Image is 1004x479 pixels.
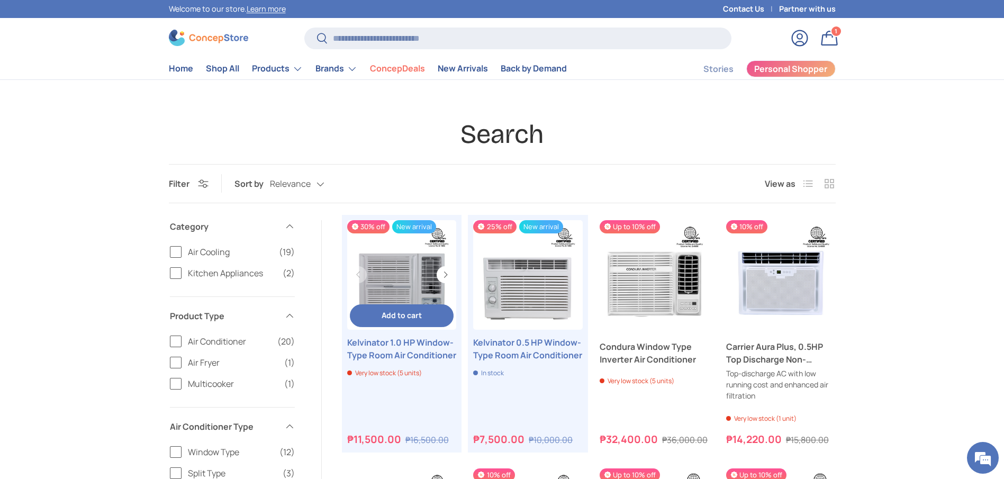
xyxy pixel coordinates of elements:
[350,304,454,327] button: Add to cart
[746,60,836,77] a: Personal Shopper
[765,177,795,190] span: View as
[438,58,488,79] a: New Arrivals
[600,220,660,233] span: Up to 10% off
[169,118,836,151] h1: Search
[347,336,457,361] a: Kelvinator 1.0 HP Window-Type Room Air Conditioner
[723,3,779,15] a: Contact Us
[779,3,836,15] a: Partner with us
[169,58,567,79] nav: Primary
[188,246,273,258] span: Air Cooling
[170,310,278,322] span: Product Type
[170,220,278,233] span: Category
[347,220,390,233] span: 30% off
[170,297,295,335] summary: Product Type
[284,377,295,390] span: (1)
[392,220,436,233] span: New arrival
[247,4,286,14] a: Learn more
[473,220,516,233] span: 25% off
[501,58,567,79] a: Back by Demand
[284,356,295,369] span: (1)
[283,267,295,279] span: (2)
[279,446,295,458] span: (12)
[188,335,271,348] span: Air Conditioner
[169,58,193,79] a: Home
[279,246,295,258] span: (19)
[473,336,583,361] a: Kelvinator 0.5 HP Window-Type Room Air Conditioner
[600,220,709,330] a: Condura Window Type Inverter Air Conditioner
[726,220,836,330] a: Carrier Aura Plus, 0.5HP Top Discharge Non-Inverter
[519,220,563,233] span: New arrival
[246,58,309,79] summary: Products
[678,58,836,79] nav: Secondary
[347,220,457,330] a: Kelvinator 1.0 HP Window-Type Room Air Conditioner
[270,175,346,193] button: Relevance
[370,58,425,79] a: ConcepDeals
[726,220,767,233] span: 10% off
[600,340,709,366] a: Condura Window Type Inverter Air Conditioner
[170,207,295,246] summary: Category
[188,356,278,369] span: Air Fryer
[169,178,189,189] span: Filter
[188,377,278,390] span: Multicooker
[170,420,278,433] span: Air Conditioner Type
[726,340,836,366] a: Carrier Aura Plus, 0.5HP Top Discharge Non-Inverter
[169,3,286,15] p: Welcome to our store.
[170,408,295,446] summary: Air Conditioner Type
[206,58,239,79] a: Shop All
[473,220,583,330] a: Kelvinator 0.5 HP Window-Type Room Air Conditioner
[703,59,734,79] a: Stories
[754,65,827,73] span: Personal Shopper
[234,177,270,190] label: Sort by
[169,30,248,46] img: ConcepStore
[169,178,209,189] button: Filter
[188,446,273,458] span: Window Type
[835,27,837,35] span: 1
[382,310,422,320] span: Add to cart
[188,267,276,279] span: Kitchen Appliances
[309,58,364,79] summary: Brands
[277,335,295,348] span: (20)
[270,179,311,189] span: Relevance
